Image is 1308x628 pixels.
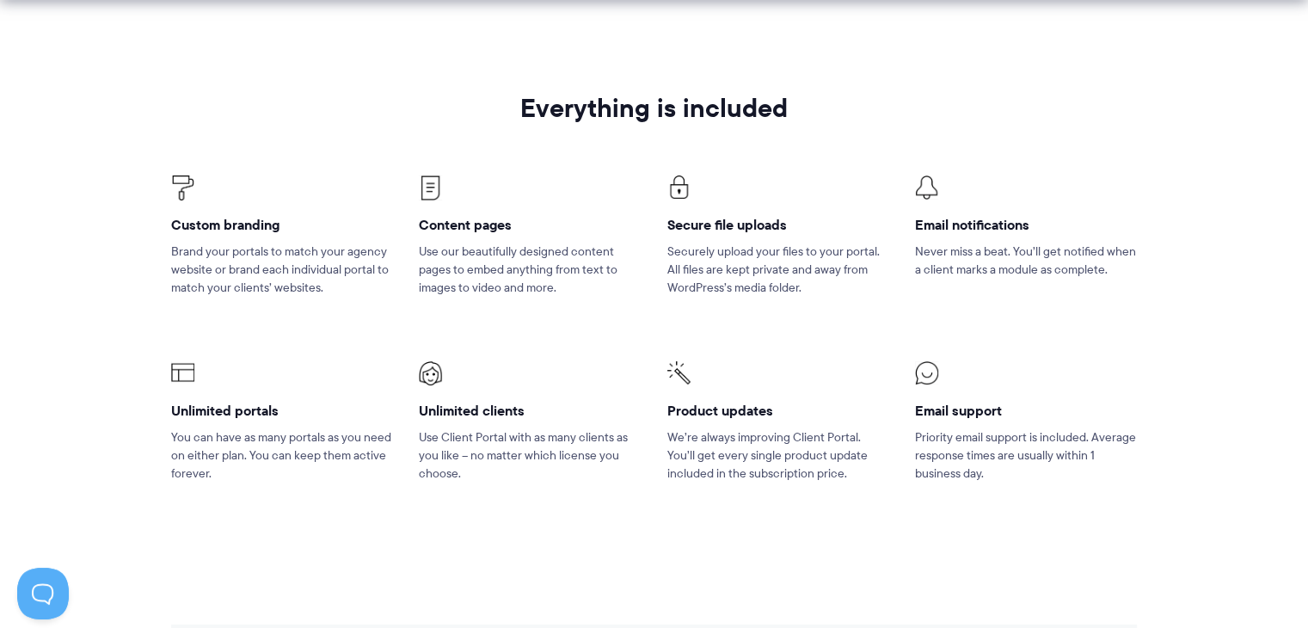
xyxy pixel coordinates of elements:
[915,243,1137,279] p: Never miss a beat. You’ll get notified when a client marks a module as complete.
[915,175,938,200] img: Client Portal Icon
[667,402,889,420] h4: Product updates
[171,402,393,420] h4: Unlimited portals
[419,428,641,483] p: Use Client Portal with as many clients as you like – no matter which license you choose.
[419,175,442,200] img: Client Portal Icons
[171,94,1137,122] h2: Everything is included
[667,428,889,483] p: We’re always improving Client Portal. You’ll get every single product update included in the subs...
[667,175,691,199] img: Client Portal Icons
[419,243,641,297] p: Use our beautifully designed content pages to embed anything from text to images to video and more.
[171,428,393,483] p: You can have as many portals as you need on either plan. You can keep them active forever.
[171,361,194,385] img: Client Portal Icons
[915,402,1137,420] h4: Email support
[171,216,393,234] h4: Custom branding
[667,243,889,297] p: Securely upload your files to your portal. All files are kept private and away from WordPress’s m...
[419,361,442,385] img: Client Portal Icons
[171,243,393,297] p: Brand your portals to match your agency website or brand each individual portal to match your cli...
[915,216,1137,234] h4: Email notifications
[667,361,691,385] img: Client Portal Icons
[419,402,641,420] h4: Unlimited clients
[171,175,194,200] img: Client Portal Icons
[667,216,889,234] h4: Secure file uploads
[17,568,69,619] iframe: Toggle Customer Support
[915,361,938,385] img: Client Portal Icons
[419,216,641,234] h4: Content pages
[915,428,1137,483] p: Priority email support is included. Average response times are usually within 1 business day.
